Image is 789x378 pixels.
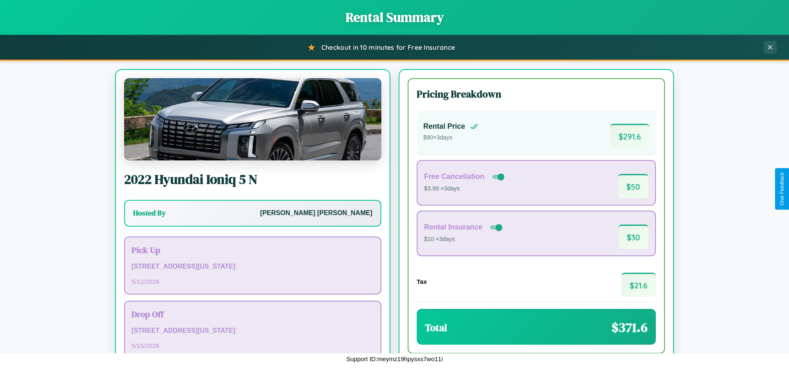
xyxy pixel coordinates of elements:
[424,234,504,245] p: $10 × 3 days
[417,278,427,285] h4: Tax
[425,321,447,334] h3: Total
[131,308,374,320] h3: Drop Off
[621,273,656,297] span: $ 21.6
[618,174,648,198] span: $ 50
[611,318,648,336] span: $ 371.6
[131,276,374,287] p: 5 / 12 / 2026
[124,170,381,188] h2: 2022 Hyundai Ioniq 5 N
[260,207,372,219] p: [PERSON_NAME] [PERSON_NAME]
[779,172,785,206] div: Give Feedback
[424,183,506,194] p: $3.99 × 3 days
[131,261,374,273] p: [STREET_ADDRESS][US_STATE]
[131,340,374,351] p: 5 / 15 / 2026
[618,225,648,249] span: $ 30
[131,325,374,337] p: [STREET_ADDRESS][US_STATE]
[423,122,465,131] h4: Rental Price
[424,223,482,232] h4: Rental Insurance
[133,208,166,218] h3: Hosted By
[8,8,781,26] h1: Rental Summary
[610,124,649,148] span: $ 291.6
[131,244,374,256] h3: Pick Up
[424,172,484,181] h4: Free Cancellation
[124,78,381,160] img: Hyundai Ioniq 5 N
[321,43,455,51] span: Checkout in 10 minutes for Free Insurance
[423,132,478,143] p: $ 90 × 3 days
[346,353,443,364] p: Support ID: meymz19hpysxs7wo11i
[417,87,656,101] h3: Pricing Breakdown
